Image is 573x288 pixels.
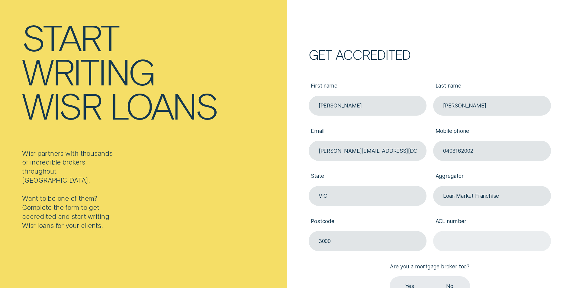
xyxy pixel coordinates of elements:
label: First name [309,77,427,96]
label: ACL number [433,213,551,231]
label: Postcode [309,213,427,231]
div: loans [110,88,217,122]
h1: Start writing Wisr loans [22,20,283,123]
label: Email [309,122,427,141]
label: Aggregator [433,168,551,186]
label: Are you a mortgage broker too? [388,258,472,276]
div: Wisr partners with thousands of incredible brokers throughout [GEOGRAPHIC_DATA]. Want to be one o... [22,149,116,230]
label: State [309,168,427,186]
div: Wisr [22,88,101,122]
h2: Get accredited [309,50,551,60]
div: Start [22,20,119,54]
label: Mobile phone [433,122,551,141]
div: writing [22,54,154,88]
label: Last name [433,77,551,96]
